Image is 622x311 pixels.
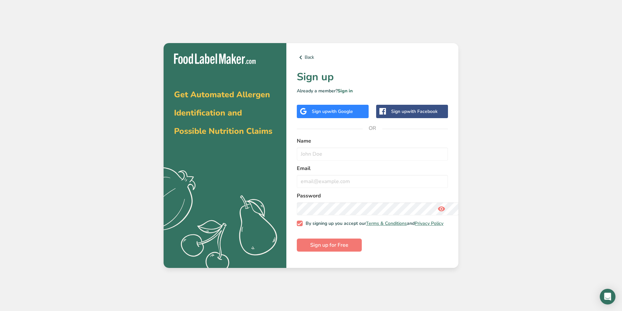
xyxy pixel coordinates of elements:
label: Password [297,192,448,200]
a: Back [297,54,448,61]
div: Sign up [391,108,438,115]
img: Food Label Maker [174,54,256,64]
input: John Doe [297,148,448,161]
span: Get Automated Allergen Identification and Possible Nutrition Claims [174,89,272,137]
a: Privacy Policy [415,220,443,226]
a: Sign in [338,88,353,94]
span: with Facebook [407,108,438,115]
label: Name [297,137,448,145]
input: email@example.com [297,175,448,188]
p: Already a member? [297,87,448,94]
div: Open Intercom Messenger [600,289,615,304]
span: OR [363,118,382,138]
button: Sign up for Free [297,239,362,252]
span: By signing up you accept our and [303,221,444,226]
h1: Sign up [297,69,448,85]
span: Sign up for Free [310,241,348,249]
span: with Google [327,108,353,115]
div: Sign up [312,108,353,115]
a: Terms & Conditions [366,220,407,226]
label: Email [297,164,448,172]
